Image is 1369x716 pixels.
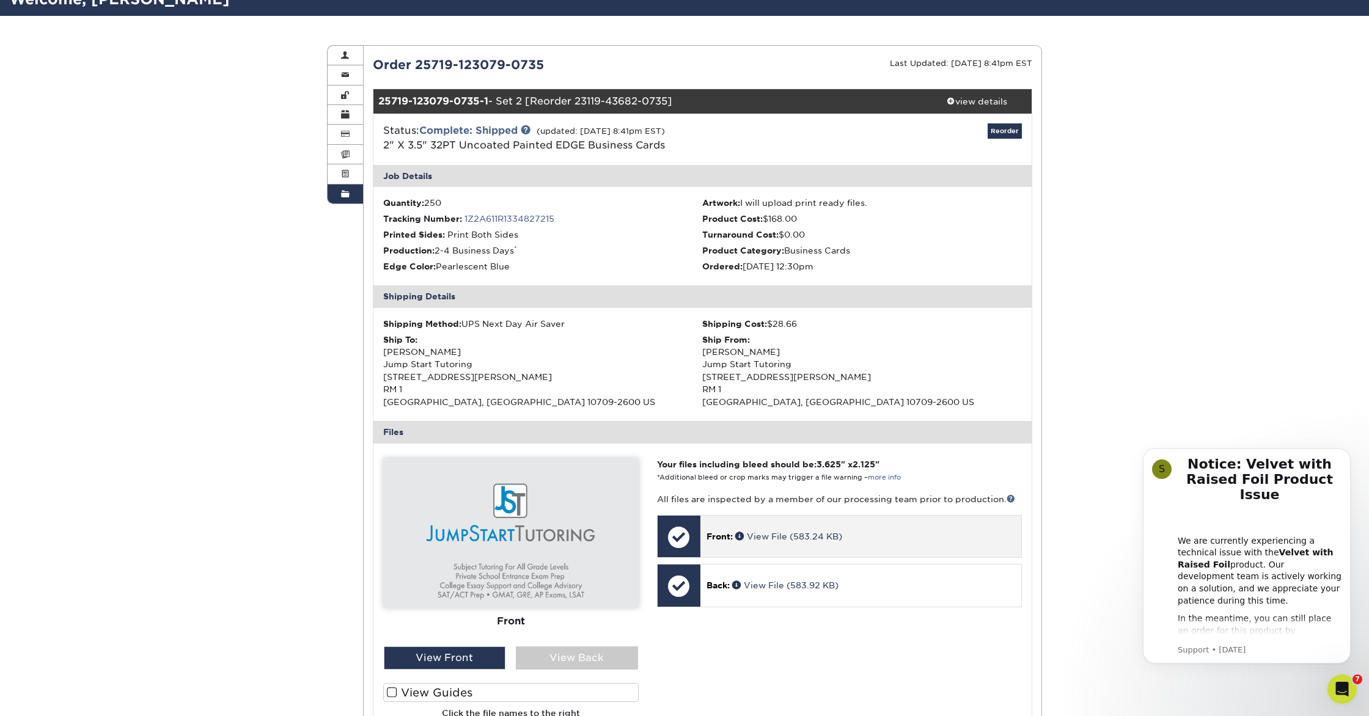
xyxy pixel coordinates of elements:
[383,607,639,634] div: Front
[383,318,703,330] div: UPS Next Day Air Saver
[53,214,217,225] p: Message from Support, sent 4w ago
[702,319,767,329] strong: Shipping Cost:
[537,126,665,136] small: (updated: [DATE] 8:41pm EST)
[419,125,518,136] a: Complete: Shipped
[702,261,743,271] strong: Ordered:
[1352,674,1362,684] span: 7
[364,56,703,74] div: Order 25719-123079-0735
[383,334,703,408] div: [PERSON_NAME] Jump Start Tutoring [STREET_ADDRESS][PERSON_NAME] RM 1 [GEOGRAPHIC_DATA], [GEOGRAPH...
[1327,674,1357,704] iframe: Intercom live chat
[373,285,1032,307] div: Shipping Details
[702,228,1022,241] li: $0.00
[383,198,424,208] strong: Quantity:
[657,459,879,469] strong: Your files including bleed should be: " x "
[707,532,733,541] span: Front:
[383,214,462,224] strong: Tracking Number:
[702,244,1022,257] li: Business Cards
[373,421,1032,443] div: Files
[702,214,763,224] strong: Product Cost:
[1125,430,1369,683] iframe: Intercom notifications message
[922,95,1032,108] div: view details
[464,214,554,224] a: 1Z2A611R1334827215
[732,580,839,590] a: View File (583.92 KB)
[447,230,518,239] span: Print Both Sides
[702,197,1022,209] li: I will upload print ready files.
[735,532,842,541] a: View File (583.24 KB)
[707,580,730,590] span: Back:
[890,59,1032,68] small: Last Updated: [DATE] 8:41pm EST
[373,165,1032,187] div: Job Details
[657,493,1022,505] p: All files are inspected by a member of our processing team prior to production.
[702,334,1022,408] div: [PERSON_NAME] Jump Start Tutoring [STREET_ADDRESS][PERSON_NAME] RM 1 [GEOGRAPHIC_DATA], [GEOGRAPH...
[53,183,217,255] div: In the meantime, you can still place an order for this product by submitting a request through ou...
[702,246,784,255] strong: Product Category:
[378,95,488,107] strong: 25719-123079-0735-1
[853,459,875,469] span: 2.125
[516,646,638,670] div: View Back
[657,473,901,481] small: *Additional bleed or crop marks may trigger a file warning –
[702,260,1022,272] li: [DATE] 12:30pm
[868,473,901,481] a: more info
[817,459,841,469] span: 3.625
[383,683,639,702] label: View Guides
[702,318,1022,330] div: $28.66
[383,261,436,271] strong: Edge Color:
[702,198,740,208] strong: Artwork:
[383,246,435,255] strong: Production:
[374,123,812,153] div: Status:
[384,646,506,670] div: View Front
[383,335,417,345] strong: Ship To:
[383,139,665,151] span: 2" X 3.5" 32PT Uncoated Painted EDGE Business Cards
[383,197,703,209] li: 250
[702,213,1022,225] li: $168.00
[383,230,445,239] strong: Printed Sides:
[988,123,1022,139] a: Reorder
[383,244,703,257] li: 2-4 Business Days
[922,89,1032,114] a: view details
[702,335,750,345] strong: Ship From:
[702,230,779,239] strong: Turnaround Cost:
[373,89,922,114] div: - Set 2 [Reorder 23119-43682-0735]
[383,260,703,272] li: Pearlescent Blue
[383,319,461,329] strong: Shipping Method:
[3,679,104,712] iframe: Google Customer Reviews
